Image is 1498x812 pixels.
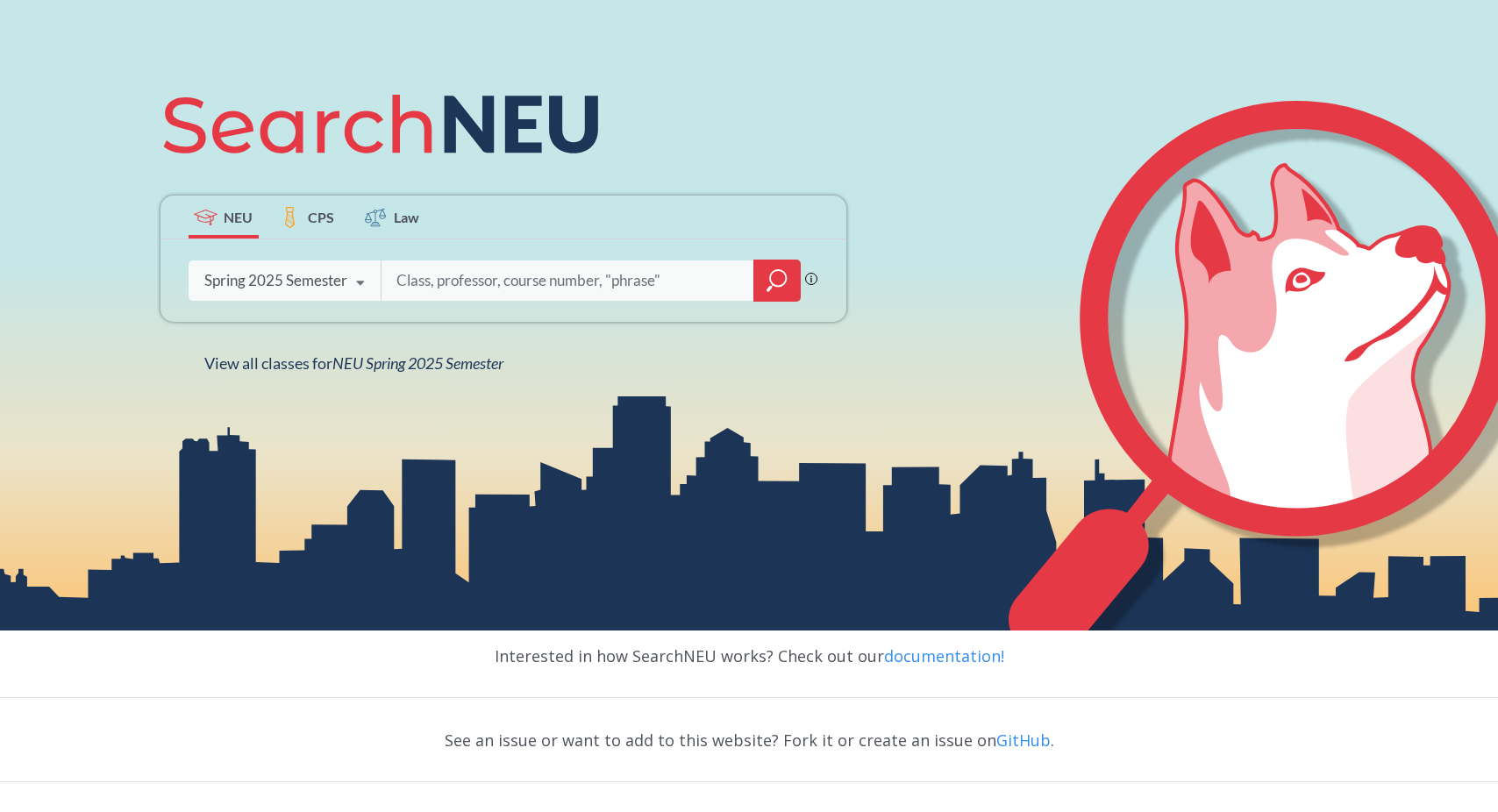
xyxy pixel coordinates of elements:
span: NEU [224,207,253,227]
div: magnifying glass [753,260,801,302]
a: GitHub [996,730,1051,751]
span: View all classes for [204,353,503,373]
a: documentation! [884,645,1004,666]
span: Law [394,207,419,227]
span: CPS [308,207,334,227]
input: Class, professor, course number, "phrase" [395,262,742,299]
div: Spring 2025 Semester [204,271,347,290]
span: NEU Spring 2025 Semester [332,353,503,373]
svg: magnifying glass [767,268,788,293]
